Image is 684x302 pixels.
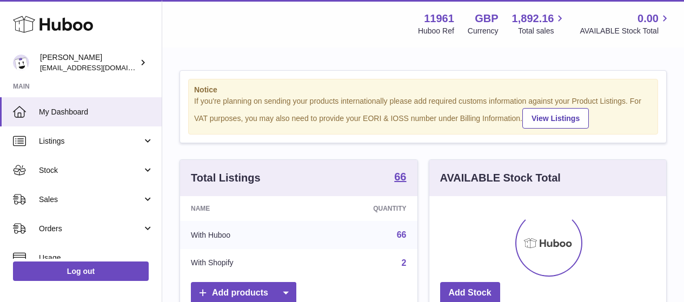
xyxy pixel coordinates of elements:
strong: 66 [394,171,406,182]
td: With Huboo [180,221,308,249]
span: AVAILABLE Stock Total [580,26,671,36]
span: Total sales [518,26,566,36]
a: 1,892.16 Total sales [512,11,567,36]
a: 2 [402,258,407,267]
span: Stock [39,165,142,176]
h3: Total Listings [191,171,261,185]
span: Orders [39,224,142,234]
img: internalAdmin-11961@internal.huboo.com [13,55,29,71]
a: 66 [394,171,406,184]
span: [EMAIL_ADDRESS][DOMAIN_NAME] [40,63,159,72]
span: Sales [39,194,142,205]
strong: GBP [475,11,498,26]
div: [PERSON_NAME] [40,52,137,73]
span: Usage [39,253,154,263]
span: 0.00 [637,11,659,26]
span: My Dashboard [39,107,154,117]
div: If you're planning on sending your products internationally please add required customs informati... [194,96,652,129]
h3: AVAILABLE Stock Total [440,171,561,185]
td: With Shopify [180,249,308,277]
th: Quantity [308,196,417,221]
div: Currency [468,26,499,36]
span: Listings [39,136,142,146]
a: 66 [397,230,407,239]
a: View Listings [522,108,589,129]
span: 1,892.16 [512,11,554,26]
a: 0.00 AVAILABLE Stock Total [580,11,671,36]
div: Huboo Ref [418,26,454,36]
strong: 11961 [424,11,454,26]
strong: Notice [194,85,652,95]
a: Log out [13,261,149,281]
th: Name [180,196,308,221]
